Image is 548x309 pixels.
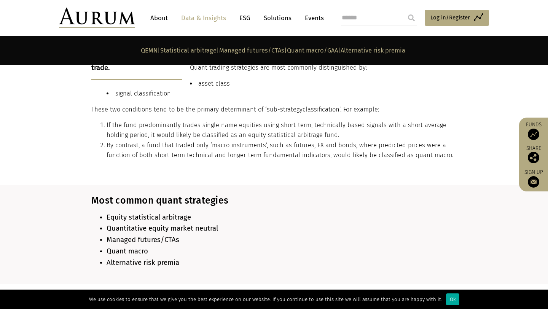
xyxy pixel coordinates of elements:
span: Log in/Register [430,13,470,22]
span: Quantitative equity market neutral [107,224,218,233]
li: By contrast, a fund that traded only ‘macro instruments’, such as futures, FX and bonds, where pr... [107,140,455,161]
a: Data & Insights [177,11,230,25]
li: signal classification [107,89,455,99]
span: Managed futures/CTAs [107,236,179,244]
p: These two conditions tend to be the primary determinant of ‘ classification’. For example: [91,105,455,115]
a: ESG [236,11,254,25]
img: Sign up to our newsletter [528,176,539,188]
img: Aurum [59,8,135,28]
a: Managed futures/CTAs [219,47,284,54]
a: Statistical arbitrage [160,47,217,54]
h3: Most common quant strategies [91,195,455,206]
a: Log in/Register [425,10,489,26]
a: Quant macro/GAA [287,47,338,54]
a: About [147,11,172,25]
a: Events [301,11,324,25]
b: Equity statistical arbitrage [107,213,191,221]
p: Quant trading strategies are most commonly distinguished by: [91,63,455,73]
span: Alternative risk premia [107,258,179,267]
div: Ok [446,293,459,305]
strong: | | | | [141,47,405,54]
a: QEMN [141,47,158,54]
span: sub-strategy [267,106,303,113]
a: Sign up [523,169,544,188]
a: Funds [523,121,544,140]
li: If the fund predominantly trades single name equities using short-term, technically based signals... [107,120,455,140]
input: Submit [404,10,419,25]
li: asset class [107,79,455,89]
a: Solutions [260,11,295,25]
a: Alternative risk premia [341,47,405,54]
img: Share this post [528,152,539,163]
span: Quant macro [107,247,148,255]
div: Share [523,146,544,163]
img: Access Funds [528,129,539,140]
